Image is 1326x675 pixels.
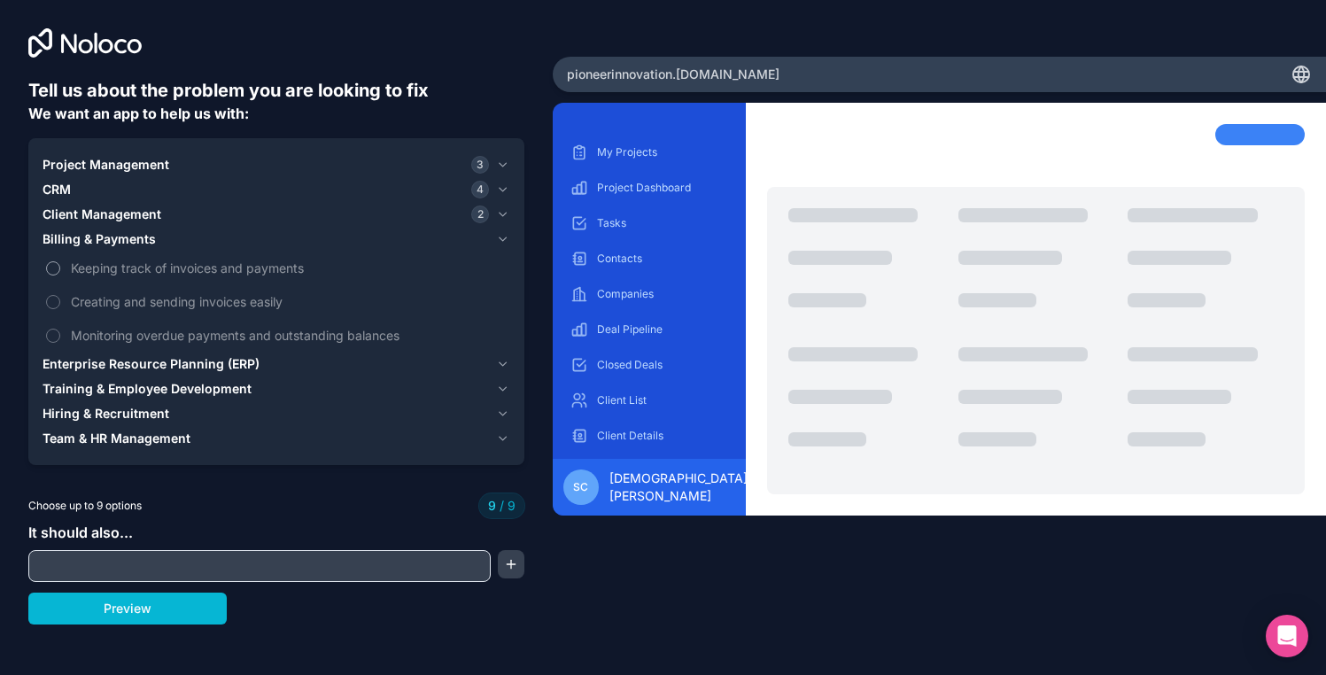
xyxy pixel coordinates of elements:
span: Creating and sending invoices easily [71,292,507,311]
div: scrollable content [567,138,732,445]
div: Open Intercom Messenger [1266,615,1308,657]
button: Enterprise Resource Planning (ERP) [43,352,510,376]
span: It should also... [28,524,133,541]
span: Monitoring overdue payments and outstanding balances [71,326,507,345]
p: Companies [597,287,728,301]
span: 2 [471,206,489,223]
button: Monitoring overdue payments and outstanding balances [46,329,60,343]
span: Project Management [43,156,169,174]
span: 4 [471,181,489,198]
h6: Tell us about the problem you are looking to fix [28,78,524,103]
button: CRM4 [43,177,510,202]
span: Keeping track of invoices and payments [71,259,507,277]
button: Project Management3 [43,152,510,177]
p: Deal Pipeline [597,322,728,337]
span: Hiring & Recruitment [43,405,169,423]
span: pioneerinnovation .[DOMAIN_NAME] [567,66,779,83]
button: Keeping track of invoices and payments [46,261,60,275]
button: Hiring & Recruitment [43,401,510,426]
span: Choose up to 9 options [28,498,142,514]
button: Creating and sending invoices easily [46,295,60,309]
p: Project Dashboard [597,181,728,195]
span: We want an app to help us with: [28,105,249,122]
span: Enterprise Resource Planning (ERP) [43,355,260,373]
span: Training & Employee Development [43,380,252,398]
span: 3 [471,156,489,174]
button: Billing & Payments [43,227,510,252]
div: Billing & Payments [43,252,510,352]
button: Team & HR Management [43,426,510,451]
span: 9 [488,497,496,515]
span: CRM [43,181,71,198]
p: Contacts [597,252,728,266]
button: Preview [28,593,227,625]
p: My Projects [597,145,728,159]
p: Closed Deals [597,358,728,372]
p: Tasks [597,216,728,230]
span: Client Management [43,206,161,223]
span: / [500,498,504,513]
span: Team & HR Management [43,430,190,447]
span: Billing & Payments [43,230,156,248]
span: 9 [496,497,516,515]
span: SC [573,480,588,494]
button: Training & Employee Development [43,376,510,401]
span: [DEMOGRAPHIC_DATA][PERSON_NAME] [609,469,748,505]
button: Client Management2 [43,202,510,227]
